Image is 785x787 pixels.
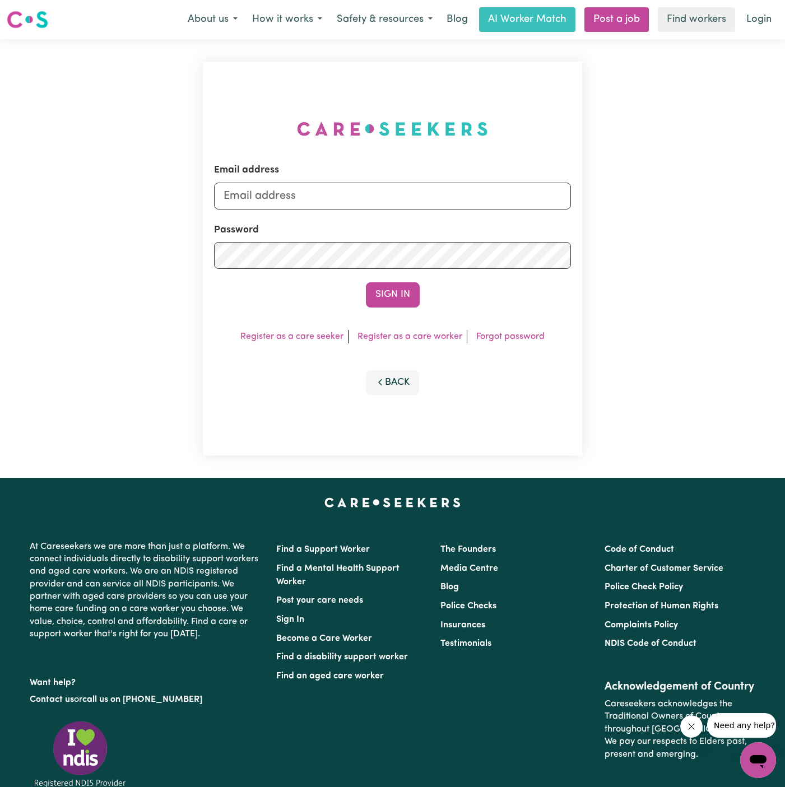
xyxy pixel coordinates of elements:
[658,7,735,32] a: Find workers
[440,621,485,630] a: Insurances
[276,545,370,554] a: Find a Support Worker
[276,596,363,605] a: Post your care needs
[7,10,48,30] img: Careseekers logo
[276,634,372,643] a: Become a Care Worker
[214,183,571,209] input: Email address
[605,564,723,573] a: Charter of Customer Service
[30,695,74,704] a: Contact us
[605,545,674,554] a: Code of Conduct
[605,693,755,765] p: Careseekers acknowledges the Traditional Owners of Country throughout [GEOGRAPHIC_DATA]. We pay o...
[584,7,649,32] a: Post a job
[680,715,703,738] iframe: Close message
[329,8,440,31] button: Safety & resources
[440,583,459,592] a: Blog
[605,583,683,592] a: Police Check Policy
[605,639,696,648] a: NDIS Code of Conduct
[240,332,343,341] a: Register as a care seeker
[30,689,263,710] p: or
[476,332,545,341] a: Forgot password
[214,223,259,238] label: Password
[440,545,496,554] a: The Founders
[276,672,384,681] a: Find an aged care worker
[357,332,462,341] a: Register as a care worker
[276,615,304,624] a: Sign In
[180,8,245,31] button: About us
[214,163,279,178] label: Email address
[276,564,400,586] a: Find a Mental Health Support Worker
[276,653,408,662] a: Find a disability support worker
[740,742,776,778] iframe: Button to launch messaging window
[440,564,498,573] a: Media Centre
[30,536,263,645] p: At Careseekers we are more than just a platform. We connect individuals directly to disability su...
[324,498,461,507] a: Careseekers home page
[605,680,755,693] h2: Acknowledgement of Country
[479,7,575,32] a: AI Worker Match
[366,370,420,395] button: Back
[7,7,48,32] a: Careseekers logo
[605,602,718,611] a: Protection of Human Rights
[707,713,776,738] iframe: Message from company
[440,639,491,648] a: Testimonials
[740,7,778,32] a: Login
[366,282,420,307] button: Sign In
[30,672,263,689] p: Want help?
[440,602,496,611] a: Police Checks
[82,695,202,704] a: call us on [PHONE_NUMBER]
[245,8,329,31] button: How it works
[440,7,475,32] a: Blog
[605,621,678,630] a: Complaints Policy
